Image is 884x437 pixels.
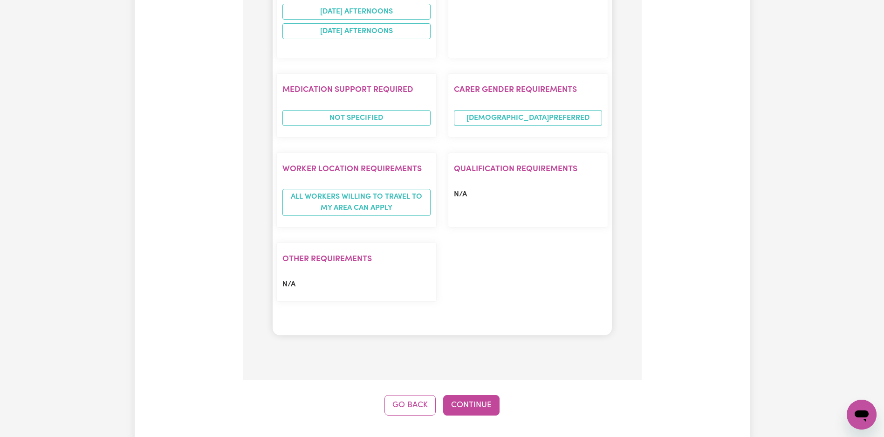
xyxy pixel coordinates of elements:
[282,110,431,126] span: Not specified
[454,85,602,95] h2: Carer gender requirements
[282,85,431,95] h2: Medication Support Required
[847,400,877,430] iframe: Button to launch messaging window
[282,23,431,39] li: [DATE] afternoons
[384,395,436,416] button: Go Back
[282,281,295,288] span: N/A
[282,189,431,216] span: All workers willing to travel to my area can apply
[282,4,431,20] li: [DATE] afternoons
[454,191,467,198] span: N/A
[282,254,431,264] h2: Other requirements
[443,395,500,416] button: Continue
[454,164,602,174] h2: Qualification requirements
[454,110,602,126] span: [DEMOGRAPHIC_DATA] preferred
[282,164,431,174] h2: Worker location requirements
